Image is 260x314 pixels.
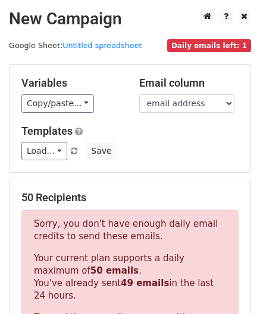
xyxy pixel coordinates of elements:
a: Load... [21,142,67,160]
small: Google Sheet: [9,41,142,50]
h5: 50 Recipients [21,191,239,204]
p: Sorry, you don't have enough daily email credits to send these emails. [34,218,226,243]
span: Daily emails left: 1 [167,39,251,52]
iframe: Chat Widget [201,257,260,314]
a: Copy/paste... [21,94,94,113]
h5: Email column [139,77,239,90]
a: Templates [21,125,73,137]
h2: New Campaign [9,9,251,29]
a: Untitled spreadsheet [62,41,142,50]
strong: 49 emails [121,278,169,288]
strong: 50 emails [90,265,139,276]
p: Your current plan supports a daily maximum of . You've already sent in the last 24 hours. [34,252,226,302]
h5: Variables [21,77,121,90]
a: Daily emails left: 1 [167,41,251,50]
button: Save [86,142,117,160]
